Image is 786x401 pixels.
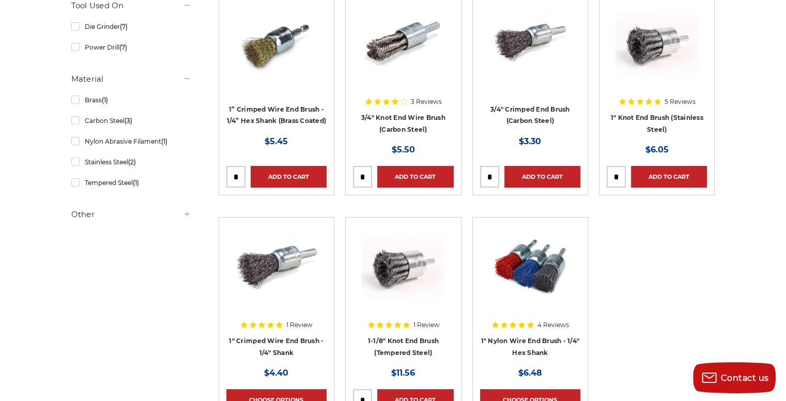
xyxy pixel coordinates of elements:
[480,2,580,102] a: 3/4" Crimped End Brush (Carbon Steel)
[615,2,698,84] img: Knotted End Brush
[119,23,127,30] span: (7)
[71,112,191,130] a: Carbon Steel
[607,2,707,102] a: Knotted End Brush
[71,208,191,221] h5: Other
[361,114,445,133] a: 3/4" Knot End Wire Brush (Carbon Steel)
[235,225,318,307] img: 1" Crimped Wire End Brush - 1/4" Shank
[693,362,776,393] button: Contact us
[251,166,327,188] a: Add to Cart
[71,73,191,85] h5: Material
[264,368,288,378] span: $4.40
[71,153,191,171] a: Stainless Steel
[411,99,442,105] span: 3 Reviews
[101,96,107,104] span: (1)
[489,2,572,84] img: 3/4" Crimped End Brush (Carbon Steel)
[611,114,703,133] a: 1" Knot End Brush (Stainless Steel)
[124,117,132,125] span: (3)
[235,2,318,84] img: brass coated 1 inch end brush
[132,179,138,187] span: (1)
[631,166,707,188] a: Add to Cart
[226,225,327,325] a: 1" Crimped Wire End Brush - 1/4" Shank
[481,337,580,357] a: 1" Nylon Wire End Brush - 1/4" Hex Shank
[71,91,191,109] a: Brass
[665,99,696,105] span: 5 Reviews
[537,322,569,328] span: 4 Reviews
[392,145,415,155] span: $5.50
[645,145,669,155] span: $6.05
[362,225,444,307] img: Knotted End Brush
[128,158,135,166] span: (2)
[362,2,444,84] img: Twist Knot End Brush
[353,225,453,325] a: Knotted End Brush
[265,136,288,146] span: $5.45
[353,2,453,102] a: Twist Knot End Brush
[71,18,191,36] a: Die Grinder
[119,43,127,51] span: (7)
[368,337,439,357] a: 1-1/8" Knot End Brush (Tempered Steel)
[721,373,769,383] span: Contact us
[504,166,580,188] a: Add to Cart
[489,225,572,307] img: 1 inch nylon wire end brush
[161,137,167,145] span: (1)
[71,132,191,150] a: Nylon Abrasive Filament
[518,368,542,378] span: $6.48
[519,136,541,146] span: $3.30
[377,166,453,188] a: Add to Cart
[226,2,327,102] a: brass coated 1 inch end brush
[71,174,191,192] a: Tempered Steel
[227,105,326,125] a: 1” Crimped Wire End Brush - 1/4” Hex Shank (Brass Coated)
[229,337,323,357] a: 1" Crimped Wire End Brush - 1/4" Shank
[413,322,440,328] span: 1 Review
[391,368,415,378] span: $11.56
[71,38,191,56] a: Power Drill
[480,225,580,325] a: 1 inch nylon wire end brush
[490,105,570,125] a: 3/4" Crimped End Brush (Carbon Steel)
[286,322,313,328] span: 1 Review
